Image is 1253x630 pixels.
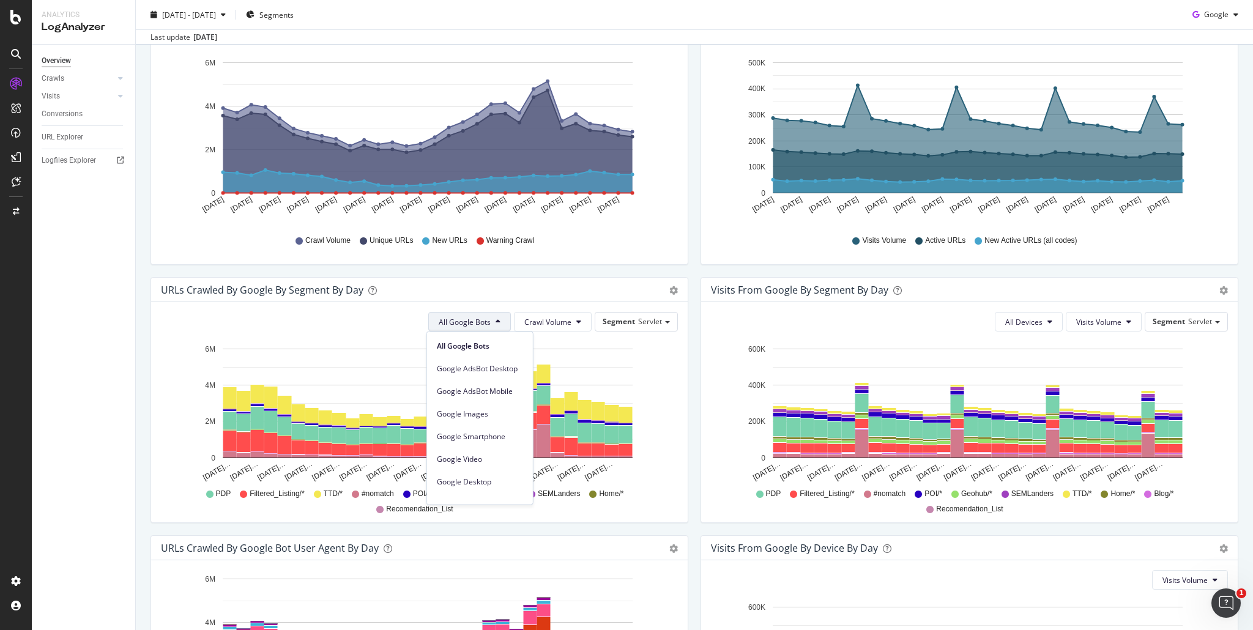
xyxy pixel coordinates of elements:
span: Segment [603,316,635,327]
text: 100K [748,163,765,171]
a: Logfiles Explorer [42,154,127,167]
div: gear [1219,286,1228,295]
text: [DATE] [342,195,366,214]
svg: A chart. [711,54,1224,224]
span: New URLs [432,235,467,246]
text: 0 [211,454,215,462]
div: Crawls [42,72,64,85]
a: URL Explorer [42,131,127,144]
text: [DATE] [836,195,860,214]
div: LogAnalyzer [42,20,125,34]
div: Logfiles Explorer [42,154,96,167]
text: [DATE] [1090,195,1114,214]
text: [DATE] [398,195,423,214]
text: [DATE] [948,195,973,214]
text: [DATE] [455,195,480,214]
span: Recomendation_List [936,504,1003,514]
span: #nomatch [874,489,906,499]
text: 0 [761,189,765,198]
text: [DATE] [751,195,775,214]
span: Google Video [437,453,523,464]
span: Google Desktop [437,476,523,487]
span: Visits Volume [862,235,906,246]
text: 600K [748,345,765,354]
span: Filtered_Listing/* [800,489,854,499]
span: SEMLanders [538,489,580,499]
text: [DATE] [892,195,917,214]
button: Visits Volume [1066,312,1142,332]
text: [DATE] [286,195,310,214]
span: Servlet [638,316,662,327]
span: Geohub/* [961,489,992,499]
span: POI/* [413,489,431,499]
span: Home/* [599,489,623,499]
span: Unique URLs [370,235,413,246]
text: 6M [205,59,215,67]
span: PDP [216,489,231,499]
button: All Devices [995,312,1063,332]
button: [DATE] - [DATE] [146,5,231,24]
span: Segment [1153,316,1185,327]
button: Google [1188,5,1243,24]
span: PDP [766,489,781,499]
span: Crawl Volume [524,317,571,327]
text: 6M [205,345,215,354]
button: Crawl Volume [514,312,592,332]
a: Crawls [42,72,114,85]
span: 1 [1236,588,1246,598]
text: 2M [205,146,215,154]
svg: A chart. [161,341,674,483]
text: [DATE] [864,195,888,214]
span: SEMLanders [1011,489,1054,499]
text: 500K [748,59,765,67]
span: Home/* [1110,489,1135,499]
span: Visits Volume [1162,575,1208,585]
a: Overview [42,54,127,67]
text: 4M [205,102,215,111]
span: Google Smartphone [437,431,523,442]
svg: A chart. [711,341,1224,483]
div: gear [669,286,678,295]
div: Conversions [42,108,83,120]
button: All Google Bots [428,312,511,332]
div: Visits From Google By Device By Day [711,542,878,554]
text: [DATE] [596,195,620,214]
div: URLs Crawled by Google By Segment By Day [161,284,363,296]
div: [DATE] [193,32,217,43]
text: [DATE] [808,195,832,214]
text: 400K [748,85,765,94]
span: All Google Bots [439,317,491,327]
text: [DATE] [568,195,592,214]
span: Google Images [437,408,523,419]
span: All Devices [1005,317,1043,327]
span: Google [1204,9,1229,20]
span: Recomendation_List [386,504,453,514]
text: [DATE] [1146,195,1170,214]
div: Analytics [42,10,125,20]
text: [DATE] [511,195,536,214]
span: TTD/* [324,489,343,499]
text: 0 [211,189,215,198]
text: 4M [205,618,215,627]
iframe: Intercom live chat [1211,588,1241,618]
div: Visits from Google By Segment By Day [711,284,888,296]
span: Segments [259,9,294,20]
button: Segments [241,5,299,24]
span: Google AdSense Mobile [437,498,523,510]
text: 200K [748,137,765,146]
text: [DATE] [920,195,945,214]
div: URLs Crawled by Google bot User Agent By Day [161,542,379,554]
text: [DATE] [976,195,1001,214]
span: Google AdsBot Mobile [437,385,523,396]
text: [DATE] [483,195,508,214]
a: Visits [42,90,114,103]
span: Blog/* [1154,489,1173,499]
text: [DATE] [1062,195,1086,214]
a: Conversions [42,108,127,120]
text: [DATE] [426,195,451,214]
text: [DATE] [314,195,338,214]
span: [DATE] - [DATE] [162,9,216,20]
